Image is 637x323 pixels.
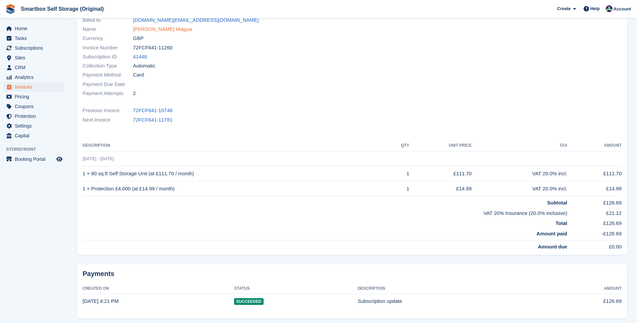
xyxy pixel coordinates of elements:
a: menu [3,102,63,111]
time: 2025-06-22 15:21:23 UTC [83,298,119,304]
td: 1 [386,181,409,196]
a: menu [3,24,63,33]
span: Help [590,5,600,12]
span: 2 [133,90,136,97]
span: Subscriptions [15,43,55,53]
th: QTY [386,140,409,151]
span: Coupons [15,102,55,111]
a: menu [3,121,63,131]
div: VAT 20.0% incl. [472,170,567,178]
td: £14.99 [567,181,622,196]
td: £126.69 [545,294,622,309]
td: £0.00 [567,240,622,251]
div: VAT 20.0% incl. [472,185,567,193]
span: Storefront [6,146,67,153]
span: GBP [133,35,144,42]
span: Succeeded [234,298,263,305]
span: 72FCF641-11260 [133,44,173,52]
a: menu [3,131,63,140]
a: 72FCF641-10748 [133,107,173,114]
td: 1 × Protection £4,000 (at £14.99 / month) [83,181,386,196]
a: menu [3,53,63,62]
td: £111.70 [409,166,472,181]
td: VAT 20% Insurance (20.0% inclusive) [83,207,567,217]
img: Alex Selenitsas [606,5,612,12]
h2: Payments [83,270,622,278]
span: Pricing [15,92,55,101]
td: 1 [386,166,409,181]
td: £126.69 [567,196,622,207]
span: Protection [15,111,55,121]
th: Unit Price [409,140,472,151]
a: menu [3,73,63,82]
img: stora-icon-8386f47178a22dfd0bd8f6a31ec36ba5ce8667c1dd55bd0f319d3a0aa187defe.svg [5,4,15,14]
span: Create [557,5,571,12]
strong: Amount paid [537,231,567,236]
span: Invoices [15,82,55,92]
span: Currency [83,35,133,42]
th: Tax [472,140,567,151]
span: Payment Due Date [83,81,133,88]
strong: Total [556,220,567,226]
a: 72FCF641-11781 [133,116,173,124]
span: Account [613,6,631,12]
span: Booking Portal [15,154,55,164]
a: Preview store [55,155,63,163]
th: Status [234,283,358,294]
a: menu [3,43,63,53]
span: Billed to [83,16,133,24]
span: Subscription ID [83,53,133,61]
span: Automatic [133,62,155,70]
span: [DATE] - [DATE] [83,156,114,161]
span: Collection Type [83,62,133,70]
span: CRM [15,63,55,72]
span: Analytics [15,73,55,82]
span: Next Invoice [83,116,133,124]
td: -£126.69 [567,227,622,240]
td: £111.70 [567,166,622,181]
td: 1 × 80 sq.ft Self Storage Unit (at £111.70 / month) [83,166,386,181]
span: Name [83,26,133,33]
th: Description [358,283,545,294]
a: menu [3,63,63,72]
th: Amount [545,283,622,294]
span: Payment Method [83,71,133,79]
strong: Amount due [538,244,567,249]
th: Description [83,140,386,151]
span: Previous Invoice [83,107,133,114]
a: Smartbox Self Storage (Original) [18,3,106,14]
a: menu [3,154,63,164]
td: £126.69 [567,217,622,227]
a: menu [3,92,63,101]
a: 41448 [133,53,147,61]
a: menu [3,34,63,43]
span: Invoice Number [83,44,133,52]
a: menu [3,111,63,121]
a: [DOMAIN_NAME][EMAIL_ADDRESS][DOMAIN_NAME] [133,16,259,24]
span: Home [15,24,55,33]
span: Card [133,71,144,79]
span: Capital [15,131,55,140]
span: Settings [15,121,55,131]
td: £14.99 [409,181,472,196]
span: Tasks [15,34,55,43]
span: Sites [15,53,55,62]
th: Created On [83,283,234,294]
th: Amount [567,140,622,151]
strong: Subtotal [547,200,567,205]
span: Payment Attempts [83,90,133,97]
td: £21.12 [567,207,622,217]
td: Subscription update [358,294,545,309]
a: menu [3,82,63,92]
a: [PERSON_NAME] Magyar [133,26,193,33]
